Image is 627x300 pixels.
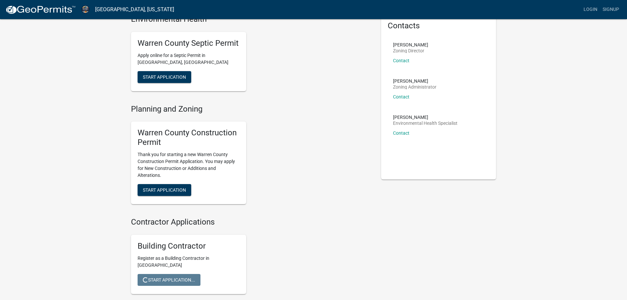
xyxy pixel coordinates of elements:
[131,217,371,227] h4: Contractor Applications
[138,71,191,83] button: Start Application
[393,121,457,125] p: Environmental Health Specialist
[393,79,436,83] p: [PERSON_NAME]
[393,115,457,120] p: [PERSON_NAME]
[81,5,90,14] img: Warren County, Iowa
[131,14,371,24] h4: Environmental Health
[143,74,186,79] span: Start Application
[138,151,240,179] p: Thank you for starting a new Warren County Construction Permit Application. You may apply for New...
[138,184,191,196] button: Start Application
[143,277,195,282] span: Start Application...
[131,104,371,114] h4: Planning and Zoning
[138,241,240,251] h5: Building Contractor
[393,58,409,63] a: Contact
[393,85,436,89] p: Zoning Administrator
[600,3,622,16] a: Signup
[581,3,600,16] a: Login
[131,217,371,299] wm-workflow-list-section: Contractor Applications
[138,274,200,286] button: Start Application...
[95,4,174,15] a: [GEOGRAPHIC_DATA], [US_STATE]
[393,42,428,47] p: [PERSON_NAME]
[138,255,240,269] p: Register as a Building Contractor in [GEOGRAPHIC_DATA]
[393,130,409,136] a: Contact
[138,52,240,66] p: Apply online for a Septic Permit in [GEOGRAPHIC_DATA], [GEOGRAPHIC_DATA]
[143,187,186,192] span: Start Application
[138,39,240,48] h5: Warren County Septic Permit
[138,128,240,147] h5: Warren County Construction Permit
[393,94,409,99] a: Contact
[393,48,428,53] p: Zoning Director
[388,21,490,31] h5: Contacts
